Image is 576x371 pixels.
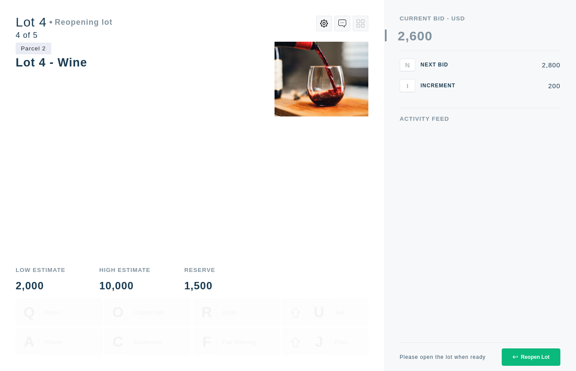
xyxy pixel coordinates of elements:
div: 10,000 [99,281,150,291]
button: I [400,79,415,92]
div: 0 [425,30,433,43]
div: Activity Feed [400,116,560,122]
div: Please open the lot when ready [400,354,486,360]
div: 2 [398,30,406,43]
div: Low Estimate [16,267,66,273]
div: 2,000 [16,281,66,291]
div: Reserve [184,267,215,273]
div: Reopen Lot [513,354,550,360]
div: Current Bid - USD [400,16,560,22]
span: I [407,82,408,89]
div: Increment [420,83,460,88]
button: Reopen Lot [502,348,560,366]
div: , [405,30,409,160]
span: N [405,61,410,69]
div: Next Bid [420,62,460,67]
div: Reopening lot [50,18,113,26]
div: 6 [410,30,417,43]
div: 2,800 [465,62,560,68]
div: Parcel 2 [16,43,51,54]
div: 1,500 [184,281,215,291]
div: 0 [417,30,425,43]
div: Lot 4 - Wine [16,56,87,69]
div: Lot 4 [16,16,113,29]
div: 200 [465,83,560,89]
button: N [400,59,415,72]
div: 4 of 5 [16,31,113,39]
div: High Estimate [99,267,150,273]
